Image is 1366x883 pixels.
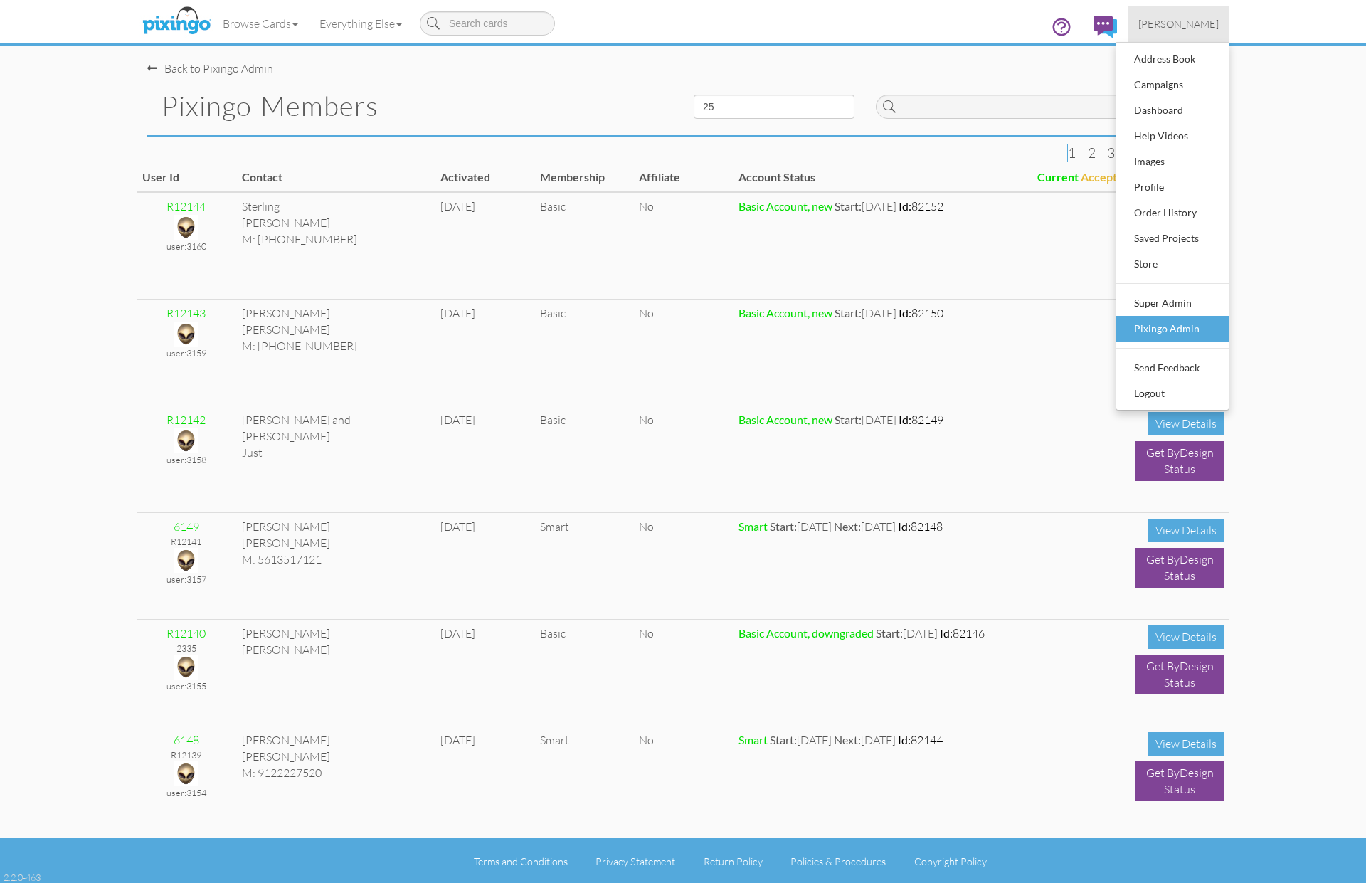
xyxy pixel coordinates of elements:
[474,855,568,867] a: Terms and Conditions
[147,46,1219,77] nav-back: Pixingo Admin
[174,428,198,453] img: alien.png
[1116,149,1229,174] a: Images
[440,169,529,186] div: Activated
[142,240,231,253] div: user:3160
[142,680,231,692] div: user:3155
[835,306,896,320] span: [DATE]
[639,199,654,213] span: No
[834,519,896,534] span: [DATE]
[834,733,861,746] strong: Next:
[435,406,534,513] td: [DATE]
[1131,176,1214,198] div: Profile
[1131,125,1214,147] div: Help Videos
[835,413,862,426] strong: Start:
[1131,100,1214,121] div: Dashboard
[1116,316,1229,342] a: Pixingo Admin
[242,551,429,568] div: M: 5613517121
[242,322,429,338] div: [PERSON_NAME]
[242,338,429,354] div: M: [PHONE_NUMBER]
[899,306,911,319] strong: Id:
[1116,72,1229,97] a: Campaigns
[174,761,198,786] img: alien.png
[212,6,309,41] a: Browse Cards
[639,626,654,640] span: No
[898,733,943,747] span: 82144
[1116,200,1229,226] a: Order History
[835,413,896,427] span: [DATE]
[738,733,768,746] strong: Smart
[142,625,231,642] div: R12140
[540,169,628,186] div: Membership
[899,413,911,426] strong: Id:
[242,169,429,186] div: Contact
[899,413,943,427] span: 82149
[534,193,634,300] td: Basic
[242,231,429,248] div: M: [PHONE_NUMBER]
[834,733,896,747] span: [DATE]
[770,519,797,533] strong: Start:
[534,726,634,833] td: Smart
[704,855,763,867] a: Return Policy
[770,733,797,746] strong: Start:
[1148,412,1224,435] div: View Details
[1116,226,1229,251] a: Saved Projects
[639,733,654,747] span: No
[1365,882,1366,883] iframe: Chat
[738,413,832,426] strong: Basic Account, new
[1131,383,1214,404] div: Logout
[142,642,231,655] div: 2335
[435,726,534,833] td: [DATE]
[1135,761,1224,801] div: Get ByDesign Status
[435,513,534,620] td: [DATE]
[1148,732,1224,756] div: View Details
[242,732,429,749] div: [PERSON_NAME]
[435,620,534,726] td: [DATE]
[770,519,832,534] span: [DATE]
[142,347,231,359] div: user:3159
[940,626,985,640] span: 82146
[534,300,634,406] td: Basic
[242,625,429,642] div: [PERSON_NAME]
[899,306,943,320] span: 82150
[770,733,832,747] span: [DATE]
[1135,548,1224,588] div: Get ByDesign Status
[242,445,429,461] div: Just
[1131,48,1214,70] div: Address Book
[1107,144,1115,162] span: 3
[1131,202,1214,223] div: Order History
[242,305,429,322] div: [PERSON_NAME]
[1094,16,1117,38] img: comments.svg
[435,300,534,406] td: [DATE]
[1037,170,1079,184] span: Current
[534,620,634,726] td: Basic
[174,548,198,573] img: alien.png
[1148,625,1224,649] div: View Details
[1131,74,1214,95] div: Campaigns
[142,305,231,322] div: R12143
[639,413,654,427] span: No
[1148,519,1224,542] div: View Details
[738,626,874,640] strong: Basic Account, downgraded
[1116,123,1229,149] a: Help Videos
[1128,6,1229,42] a: [PERSON_NAME]
[1131,151,1214,172] div: Images
[1135,441,1224,481] div: Get ByDesign Status
[1116,381,1229,406] a: Logout
[142,786,231,799] div: user:3154
[1068,144,1076,162] span: 1
[242,199,429,215] div: Sterling
[914,855,987,867] a: Copyright Policy
[834,519,861,533] strong: Next:
[1131,228,1214,249] div: Saved Projects
[835,306,862,319] strong: Start:
[738,519,768,533] strong: Smart
[1116,251,1229,277] a: Store
[738,199,832,213] strong: Basic Account, new
[898,733,911,746] strong: Id:
[898,519,911,533] strong: Id:
[162,91,672,121] h1: Pixingo Members
[1081,170,1138,184] span: Acceptable
[876,626,938,640] span: [DATE]
[1116,174,1229,200] a: Profile
[142,535,231,548] div: R12141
